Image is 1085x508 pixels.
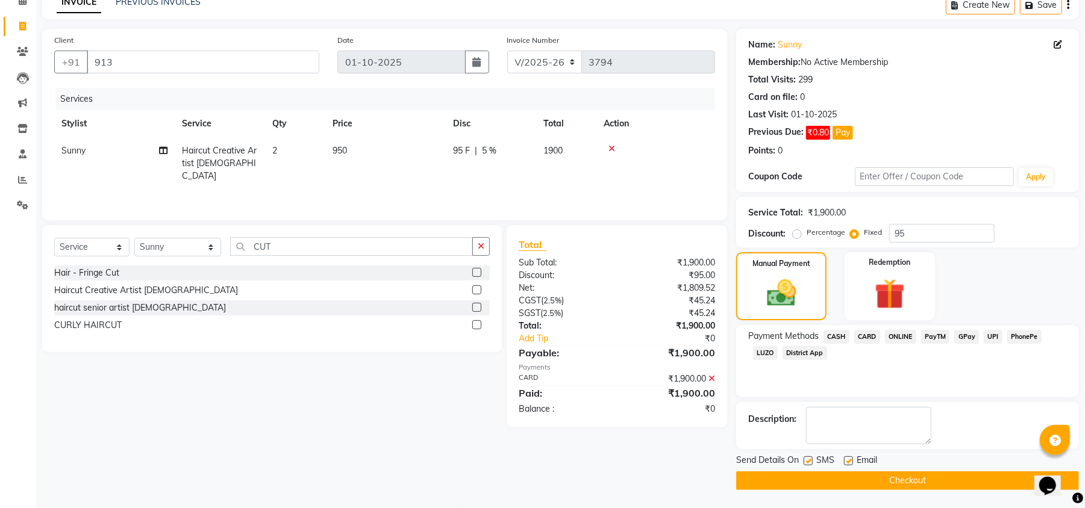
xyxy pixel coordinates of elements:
div: ₹95.00 [617,269,724,282]
div: Discount: [748,228,786,240]
span: CGST [519,295,541,306]
div: haircut senior artist [DEMOGRAPHIC_DATA] [54,302,226,314]
span: 95 F [453,144,470,157]
iframe: chat widget [1034,460,1073,496]
div: Services [55,88,724,110]
span: Total [519,238,546,251]
div: CURLY HAIRCUT [54,319,122,332]
div: ( ) [510,307,617,320]
div: ₹1,900.00 [617,320,724,332]
span: CASH [824,330,849,344]
div: Payable: [510,345,617,360]
th: Qty [265,110,325,137]
th: Price [325,110,446,137]
div: Previous Due: [748,126,804,140]
div: ₹1,900.00 [617,345,724,360]
div: 01-10-2025 [791,108,837,121]
div: Haircut Creative Artist [DEMOGRAPHIC_DATA] [54,284,238,297]
div: Sub Total: [510,256,617,269]
input: Search by Name/Mobile/Email/Code [87,51,319,73]
div: No Active Membership [748,56,1067,69]
span: LUZO [753,346,778,360]
div: ( ) [510,294,617,307]
a: Add Tip [510,332,635,345]
button: +91 [54,51,88,73]
div: Name: [748,39,775,51]
div: ₹1,809.52 [617,282,724,294]
div: ₹0 [617,403,724,415]
span: Send Details On [736,454,799,469]
div: ₹45.24 [617,307,724,320]
span: CARD [854,330,880,344]
th: Disc [446,110,536,137]
label: Client [54,35,73,46]
input: Search or Scan [230,237,473,256]
div: ₹1,900.00 [808,206,846,219]
div: Discount: [510,269,617,282]
img: _gift.svg [865,275,915,313]
th: Total [536,110,596,137]
span: PayTM [921,330,950,344]
div: Points: [748,144,775,157]
img: _cash.svg [758,276,805,310]
div: Paid: [510,386,617,400]
a: Sunny [778,39,802,51]
span: 2 [272,145,277,156]
div: CARD [510,373,617,385]
div: Total: [510,320,617,332]
span: 2.5% [543,308,561,318]
span: 5 % [482,144,496,157]
div: Card on file: [748,91,798,104]
span: Haircut Creative Artist [DEMOGRAPHIC_DATA] [182,145,257,181]
label: Manual Payment [752,258,810,269]
div: ₹1,900.00 [617,373,724,385]
span: District App [783,346,827,360]
div: Service Total: [748,206,803,219]
div: Description: [748,413,796,426]
div: Payments [519,362,715,373]
label: Invoice Number [507,35,560,46]
th: Stylist [54,110,175,137]
input: Enter Offer / Coupon Code [855,167,1014,186]
div: Balance : [510,403,617,415]
th: Action [596,110,715,137]
div: Last Visit: [748,108,789,121]
div: Hair - Fringe Cut [54,267,119,279]
div: 299 [798,73,813,86]
div: Coupon Code [748,170,854,183]
span: 2.5% [543,296,561,305]
span: | [475,144,477,157]
div: ₹1,900.00 [617,256,724,269]
span: PhonePe [1007,330,1042,344]
th: Service [175,110,265,137]
div: ₹0 [635,332,724,345]
label: Date [337,35,354,46]
span: SGST [519,308,540,318]
div: ₹45.24 [617,294,724,307]
span: 950 [333,145,347,156]
div: Total Visits: [748,73,796,86]
div: Membership: [748,56,801,69]
button: Apply [1019,168,1053,186]
label: Fixed [864,227,882,238]
label: Redemption [869,257,910,268]
span: ₹0.80 [806,126,830,140]
div: 0 [778,144,783,157]
div: 0 [800,91,805,104]
label: Percentage [807,227,845,238]
span: Sunny [61,145,86,156]
button: Checkout [736,471,1079,490]
span: ONLINE [885,330,916,344]
span: 1900 [543,145,563,156]
span: Email [857,454,877,469]
div: ₹1,900.00 [617,386,724,400]
button: Pay [833,126,853,140]
span: GPay [954,330,979,344]
span: Payment Methods [748,330,819,342]
div: Net: [510,282,617,294]
span: UPI [984,330,1002,344]
span: SMS [816,454,834,469]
